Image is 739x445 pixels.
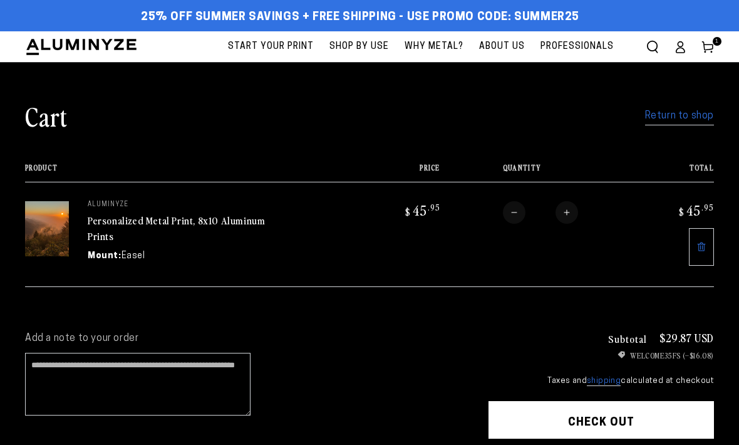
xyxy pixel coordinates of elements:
h3: Subtotal [608,333,647,343]
a: Return to shop [645,107,714,125]
img: Aluminyze [25,38,138,56]
dt: Mount: [88,249,121,263]
th: Quantity [440,164,635,182]
th: Total [635,164,714,182]
bdi: 45 [677,201,714,219]
a: shipping [587,377,621,386]
img: 8"x10" Rectangle White Glossy Aluminyzed Photo [25,201,69,256]
a: About Us [473,31,531,62]
h1: Cart [25,100,68,132]
a: Professionals [534,31,620,62]
span: 25% off Summer Savings + Free Shipping - Use Promo Code: SUMMER25 [141,11,579,24]
span: Why Metal? [405,39,463,55]
input: Quantity for Personalized Metal Print, 8x10 Aluminum Prints [525,201,556,224]
a: Why Metal? [398,31,470,62]
button: Check out [488,401,714,439]
p: $29.87 USD [659,332,714,343]
label: Add a note to your order [25,332,463,345]
bdi: 45 [403,201,440,219]
span: $ [679,206,685,218]
ul: Discount [488,350,714,361]
a: Start Your Print [222,31,320,62]
span: About Us [479,39,525,55]
span: Professionals [540,39,614,55]
th: Product [25,164,361,182]
small: Taxes and calculated at checkout [488,375,714,387]
a: Shop By Use [323,31,395,62]
sup: .95 [428,202,440,212]
span: 1 [715,37,719,46]
dd: Easel [121,249,145,263]
th: Price [361,164,440,182]
span: Start Your Print [228,39,314,55]
span: Shop By Use [329,39,389,55]
a: Personalized Metal Print, 8x10 Aluminum Prints [88,213,265,243]
p: aluminyze [88,201,276,209]
a: Remove 8"x10" Rectangle White Glossy Aluminyzed Photo [689,228,714,266]
sup: .95 [701,202,714,212]
li: WELCOME35FS (–$16.08) [488,350,714,361]
summary: Search our site [639,33,666,61]
span: $ [405,206,411,218]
